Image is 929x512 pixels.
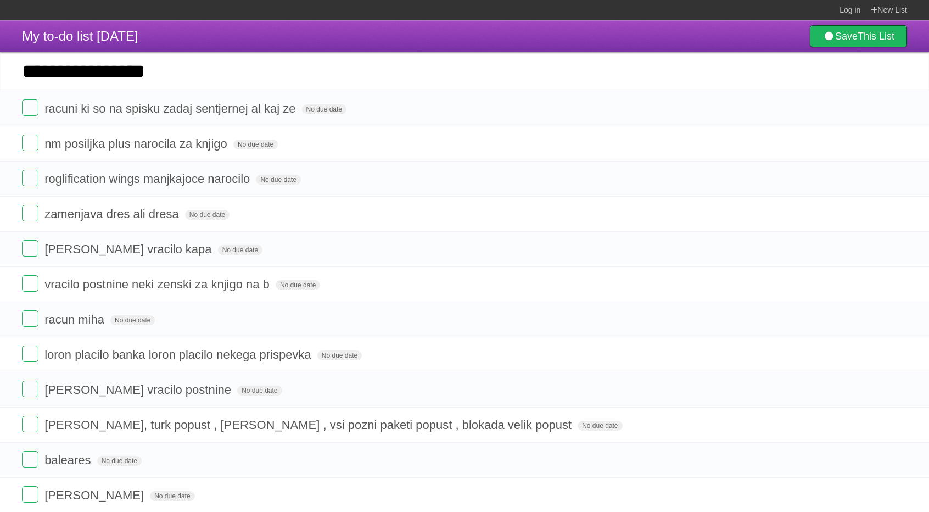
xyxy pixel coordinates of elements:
span: nm posiljka plus narocila za knjigo [44,137,230,151]
span: No due date [218,245,262,255]
span: [PERSON_NAME] vracilo postnine [44,383,234,397]
b: This List [858,31,894,42]
label: Done [22,170,38,186]
label: Done [22,240,38,257]
span: loron placilo banka loron placilo nekega prispevka [44,348,314,361]
span: [PERSON_NAME] vracilo kapa [44,242,214,256]
span: No due date [110,315,155,325]
span: racuni ki so na spisku zadaj sentjernej al kaj ze [44,102,298,115]
span: baleares [44,453,93,467]
label: Done [22,99,38,116]
span: No due date [150,491,194,501]
span: [PERSON_NAME], turk popust , [PERSON_NAME] , vsi pozni paketi popust , blokada velik popust [44,418,574,432]
span: No due date [256,175,300,185]
span: No due date [185,210,230,220]
label: Done [22,346,38,362]
span: vracilo postnine neki zenski za knjigo na b [44,277,272,291]
span: No due date [97,456,142,466]
span: racun miha [44,313,107,326]
label: Done [22,135,38,151]
label: Done [22,310,38,327]
label: Done [22,381,38,397]
span: No due date [578,421,622,431]
a: SaveThis List [810,25,907,47]
span: My to-do list [DATE] [22,29,138,43]
label: Done [22,416,38,432]
label: Done [22,275,38,292]
span: No due date [233,140,278,149]
span: No due date [317,350,362,360]
span: zamenjava dres ali dresa [44,207,182,221]
label: Done [22,451,38,468]
span: [PERSON_NAME] [44,488,147,502]
span: No due date [302,104,346,114]
span: No due date [237,386,282,396]
label: Done [22,205,38,221]
span: No due date [276,280,320,290]
span: roglification wings manjkajoce narocilo [44,172,253,186]
label: Done [22,486,38,503]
